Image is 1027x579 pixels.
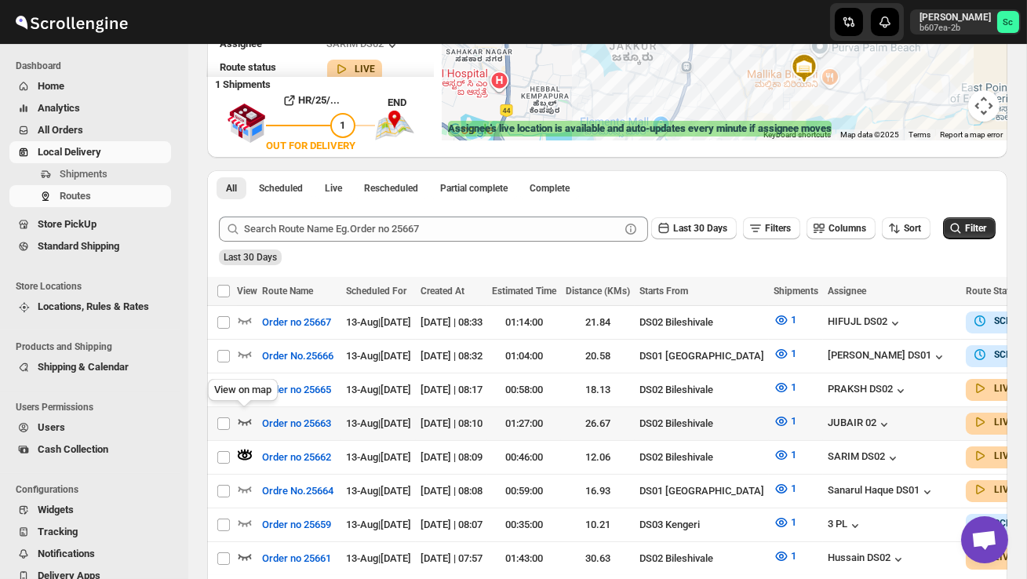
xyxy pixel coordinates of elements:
[364,182,418,195] span: Rescheduled
[972,414,1014,430] button: LIVE
[9,543,171,565] button: Notifications
[38,526,78,537] span: Tracking
[972,448,1014,464] button: LIVE
[38,443,108,455] span: Cash Collection
[774,286,818,297] span: Shipments
[253,411,341,436] button: Order no 25663
[639,483,764,499] div: DS01 [GEOGRAPHIC_DATA]
[492,551,556,566] div: 01:43:00
[828,286,866,297] span: Assignee
[492,382,556,398] div: 00:58:00
[346,316,411,328] span: 13-Aug | [DATE]
[346,485,411,497] span: 13-Aug | [DATE]
[994,484,1014,495] b: LIVE
[262,450,331,465] span: Order no 25662
[446,120,497,140] img: Google
[38,300,149,312] span: Locations, Rules & Rates
[38,240,119,252] span: Standard Shipping
[639,315,764,330] div: DS02 Bileshivale
[764,442,806,468] button: 1
[828,383,909,399] button: PRAKSH DS02
[791,348,796,359] span: 1
[828,518,863,533] button: 3 PL
[828,552,906,567] button: Hussain DS02
[791,314,796,326] span: 1
[421,483,483,499] div: [DATE] | 08:08
[207,71,271,90] b: 1 Shipments
[828,450,901,466] button: SARIM DS02
[840,130,899,139] span: Map data ©2025
[910,9,1021,35] button: User menu
[920,11,991,24] p: [PERSON_NAME]
[253,546,341,571] button: Order no 25661
[492,450,556,465] div: 00:46:00
[341,119,346,131] span: 1
[346,552,411,564] span: 13-Aug | [DATE]
[253,479,343,504] button: Ordre No.25664
[965,223,986,234] span: Filter
[38,504,74,515] span: Widgets
[9,296,171,318] button: Locations, Rules & Rates
[1003,17,1014,27] text: Sc
[492,517,556,533] div: 00:35:00
[448,121,832,137] label: Assignee's live location is available and auto-updates every minute if assignee moves
[253,445,341,470] button: Order no 25662
[327,38,400,53] button: SARIM DS02
[13,2,130,42] img: ScrollEngine
[16,280,177,293] span: Store Locations
[9,163,171,185] button: Shipments
[639,551,764,566] div: DS02 Bileshivale
[38,102,80,114] span: Analytics
[968,90,1000,122] button: Map camera controls
[492,286,556,297] span: Estimated Time
[828,315,903,331] div: HIFUJL DS02
[421,315,483,330] div: [DATE] | 08:33
[38,361,129,373] span: Shipping & Calendar
[375,111,414,140] img: trip_end.png
[9,499,171,521] button: Widgets
[9,97,171,119] button: Analytics
[220,61,276,73] span: Route status
[224,252,277,263] span: Last 30 Days
[764,409,806,434] button: 1
[16,340,177,353] span: Products and Shipping
[253,377,341,402] button: Order no 25665
[966,286,1020,297] span: Route Status
[566,450,630,465] div: 12.06
[566,315,630,330] div: 21.84
[346,451,411,463] span: 13-Aug | [DATE]
[9,521,171,543] button: Tracking
[828,484,935,500] button: Sanarul Haque DS01
[38,218,97,230] span: Store PickUp
[253,512,341,537] button: Order no 25659
[299,94,341,106] b: HR/25/...
[244,217,620,242] input: Search Route Name Eg.Order no 25667
[639,416,764,432] div: DS02 Bileshivale
[346,519,411,530] span: 13-Aug | [DATE]
[828,417,892,432] button: JUBAIR 02
[9,356,171,378] button: Shipping & Calendar
[492,348,556,364] div: 01:04:00
[227,93,266,154] img: shop.svg
[639,517,764,533] div: DS03 Kengeri
[9,75,171,97] button: Home
[237,286,257,297] span: View
[566,348,630,364] div: 20.58
[639,382,764,398] div: DS02 Bileshivale
[16,60,177,72] span: Dashboard
[530,182,570,195] span: Complete
[421,551,483,566] div: [DATE] | 07:57
[262,382,331,398] span: Order no 25665
[791,415,796,427] span: 1
[764,341,806,366] button: 1
[882,217,930,239] button: Sort
[961,516,1008,563] a: Open chat
[9,119,171,141] button: All Orders
[38,80,64,92] span: Home
[566,483,630,499] div: 16.93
